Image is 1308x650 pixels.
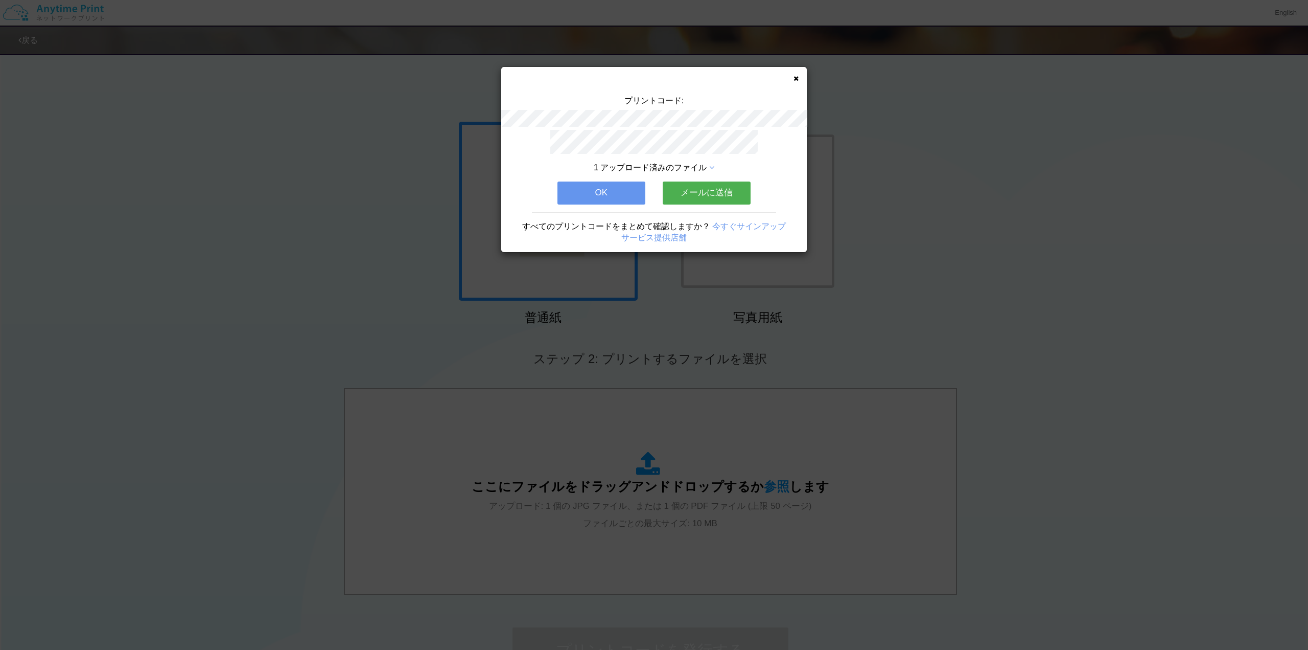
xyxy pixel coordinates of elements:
[557,182,645,204] button: OK
[621,233,687,242] a: サービス提供店舗
[663,182,751,204] button: メールに送信
[522,222,710,231] span: すべてのプリントコードをまとめて確認しますか？
[594,163,707,172] span: 1 アップロード済みのファイル
[624,96,684,105] span: プリントコード:
[712,222,786,231] a: 今すぐサインアップ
